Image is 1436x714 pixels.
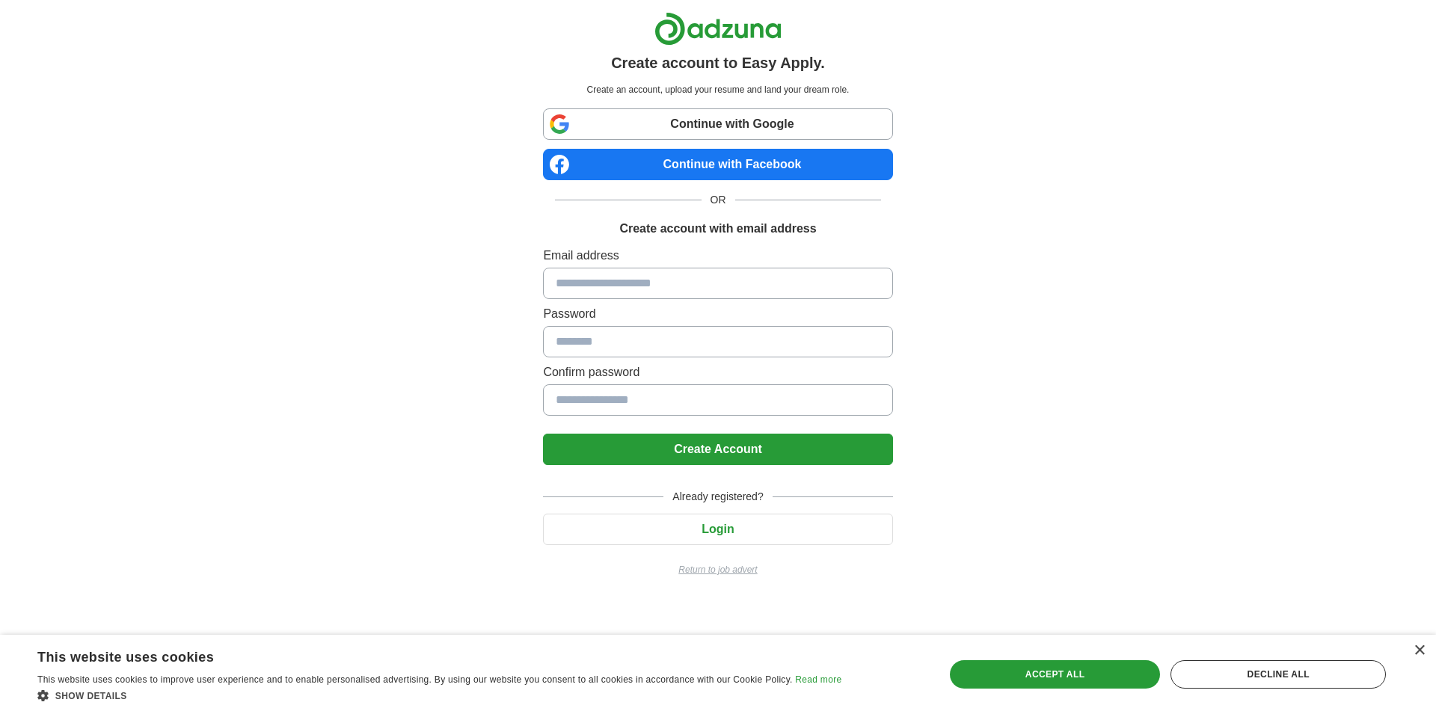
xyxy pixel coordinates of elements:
[795,674,841,685] a: Read more, opens a new window
[543,563,892,576] a: Return to job advert
[1414,645,1425,656] div: Close
[1170,660,1386,689] div: Decline all
[55,691,127,701] span: Show details
[543,523,892,535] a: Login
[543,434,892,465] button: Create Account
[543,514,892,545] button: Login
[37,688,841,703] div: Show details
[702,192,735,208] span: OR
[546,83,889,96] p: Create an account, upload your resume and land your dream role.
[654,12,782,46] img: Adzuna logo
[543,247,892,265] label: Email address
[543,149,892,180] a: Continue with Facebook
[543,363,892,381] label: Confirm password
[663,489,772,505] span: Already registered?
[611,52,825,74] h1: Create account to Easy Apply.
[37,674,793,685] span: This website uses cookies to improve user experience and to enable personalised advertising. By u...
[619,220,816,238] h1: Create account with email address
[37,644,804,666] div: This website uses cookies
[543,108,892,140] a: Continue with Google
[950,660,1161,689] div: Accept all
[543,305,892,323] label: Password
